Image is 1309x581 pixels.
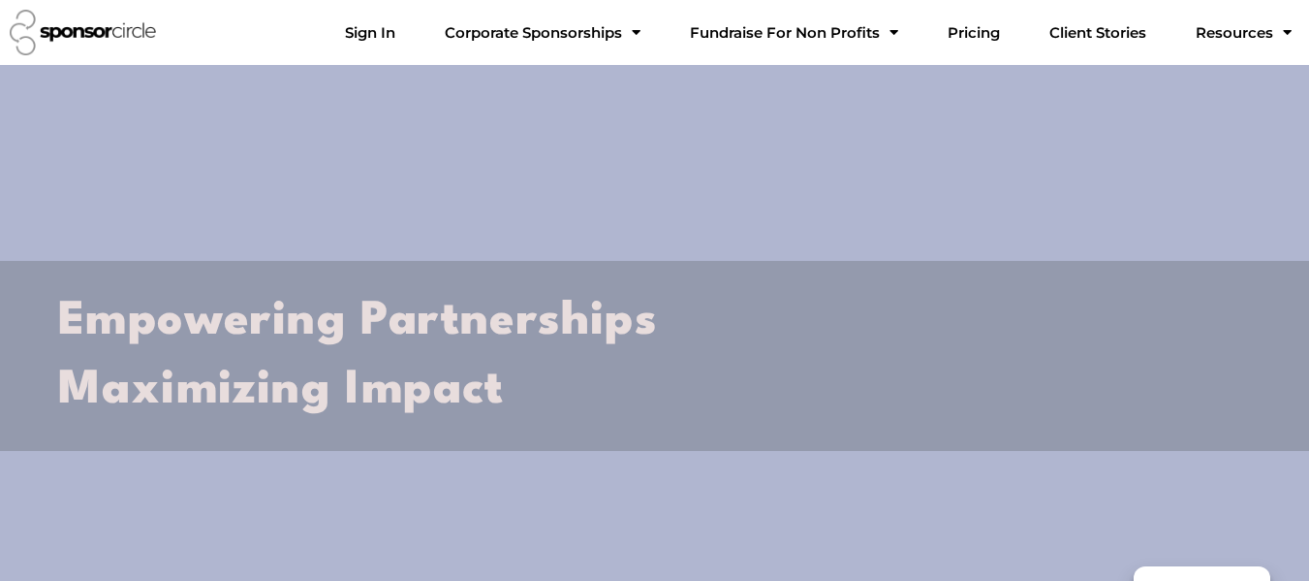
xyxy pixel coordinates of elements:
nav: Menu [329,14,1307,52]
a: Client Stories [1034,14,1162,52]
a: Sign In [329,14,411,52]
img: Sponsor Circle logo [10,10,156,55]
a: Pricing [932,14,1015,52]
a: Fundraise For Non ProfitsMenu Toggle [674,14,914,52]
a: Corporate SponsorshipsMenu Toggle [429,14,656,52]
h2: Empowering Partnerships Maximizing Impact [58,287,1251,426]
a: Resources [1180,14,1307,52]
